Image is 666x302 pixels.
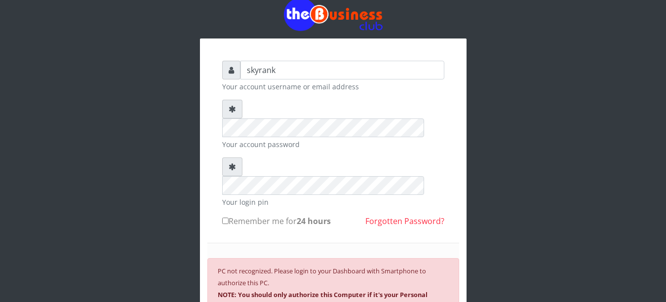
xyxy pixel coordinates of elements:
[297,216,331,226] b: 24 hours
[222,218,229,224] input: Remember me for24 hours
[222,197,444,207] small: Your login pin
[222,81,444,92] small: Your account username or email address
[365,216,444,226] a: Forgotten Password?
[240,61,444,79] input: Username or email address
[222,139,444,150] small: Your account password
[222,215,331,227] label: Remember me for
